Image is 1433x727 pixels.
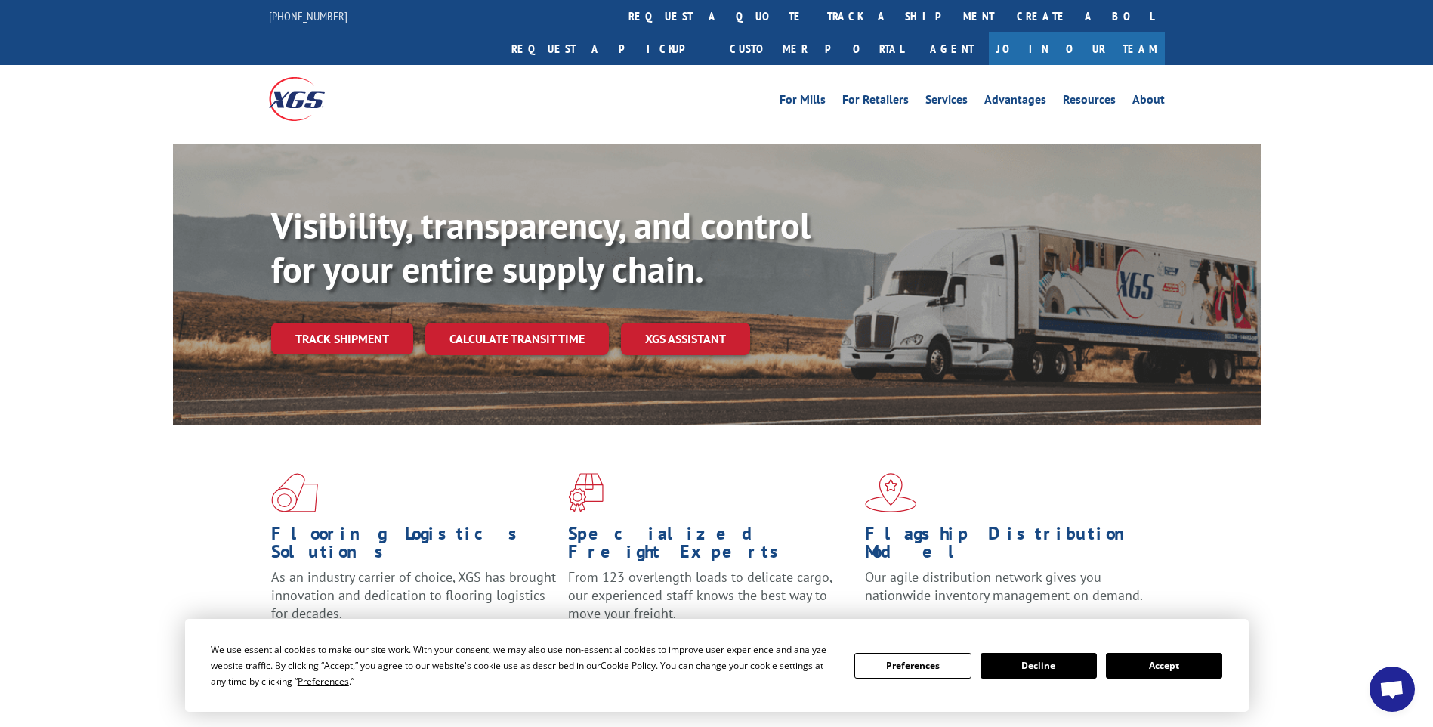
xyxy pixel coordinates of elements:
a: For Mills [780,94,826,110]
a: Resources [1063,94,1116,110]
div: Open chat [1370,667,1415,712]
span: Cookie Policy [601,659,656,672]
a: Request a pickup [500,32,718,65]
div: We use essential cookies to make our site work. With your consent, we may also use non-essential ... [211,642,836,689]
img: xgs-icon-focused-on-flooring-red [568,473,604,512]
p: From 123 overlength loads to delicate cargo, our experienced staff knows the best way to move you... [568,568,854,636]
a: [PHONE_NUMBER] [269,8,347,23]
img: xgs-icon-flagship-distribution-model-red [865,473,917,512]
span: Preferences [298,675,349,688]
a: Customer Portal [718,32,915,65]
h1: Flagship Distribution Model [865,524,1150,568]
a: Calculate transit time [425,323,609,355]
b: Visibility, transparency, and control for your entire supply chain. [271,202,811,292]
img: xgs-icon-total-supply-chain-intelligence-red [271,473,318,512]
a: Agent [915,32,989,65]
a: Track shipment [271,323,413,354]
div: Cookie Consent Prompt [185,619,1249,712]
span: Our agile distribution network gives you nationwide inventory management on demand. [865,568,1143,604]
a: XGS ASSISTANT [621,323,750,355]
h1: Flooring Logistics Solutions [271,524,557,568]
button: Decline [981,653,1097,679]
button: Accept [1106,653,1222,679]
a: Advantages [984,94,1046,110]
a: Services [925,94,968,110]
a: Learn More > [865,618,1053,636]
button: Preferences [854,653,971,679]
span: As an industry carrier of choice, XGS has brought innovation and dedication to flooring logistics... [271,568,556,622]
h1: Specialized Freight Experts [568,524,854,568]
a: About [1132,94,1165,110]
a: For Retailers [842,94,909,110]
a: Join Our Team [989,32,1165,65]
